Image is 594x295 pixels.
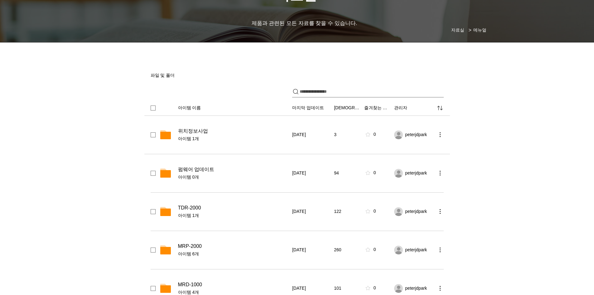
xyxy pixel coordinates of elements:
[292,132,330,138] div: 2025년 7월 31일
[405,170,432,176] div: peterjdpark
[292,285,330,292] div: 2022년 2월 17일
[405,132,427,138] span: peterjdpark
[374,131,376,138] div: 0
[151,73,175,78] span: 파일 및 폴더
[178,282,288,288] div: MRD-1000
[334,285,360,292] div: 101
[334,247,341,253] span: 260
[292,209,330,215] div: 2022년 2월 17일
[151,132,156,137] div: checkbox
[334,170,339,176] span: 94
[292,285,306,292] span: [DATE]
[405,132,432,138] div: peterjdpark
[479,98,594,295] iframe: Wix Chat
[292,170,330,176] div: 2022년 5월 11일
[334,132,360,138] div: 3
[178,282,202,288] span: MRD-1000
[374,285,376,291] div: 0
[405,209,432,215] div: peterjdpark
[178,128,208,134] span: 위치정보사업
[178,105,288,111] button: 아이템 이름
[374,208,376,214] div: 0
[334,209,360,215] div: 122
[178,213,288,219] span: 아이템 1개
[178,136,288,142] span: 아이템 1개
[178,105,201,111] span: 아이템 이름
[151,106,156,111] div: select all checkbox
[178,166,214,173] span: 펌웨어 업데이트
[405,209,427,215] span: peterjdpark
[178,205,288,211] div: TDR-2000
[405,247,427,253] span: peterjdpark
[292,170,306,176] span: [DATE]
[178,243,202,249] span: MRP-2000
[405,170,427,176] span: peterjdpark
[374,170,376,176] div: 0
[151,209,156,214] div: checkbox
[292,247,306,253] span: [DATE]
[151,171,156,176] div: checkbox
[334,170,360,176] div: 94
[334,247,360,253] div: 260
[436,246,444,253] button: more actions
[405,285,432,292] div: peterjdpark
[292,247,330,253] div: 2022년 2월 17일
[394,105,432,111] div: 관리자
[436,208,444,215] button: more actions
[405,247,432,253] div: peterjdpark
[394,105,407,111] span: 관리자
[292,132,306,138] span: [DATE]
[436,284,444,292] button: more actions
[178,243,288,249] div: MRP-2000
[374,247,376,253] div: 0
[436,169,444,177] button: more actions
[334,209,341,215] span: 122
[436,104,444,112] div: sort by menu
[334,105,360,111] button: [DEMOGRAPHIC_DATA]
[292,105,330,111] button: 마지막 업데이트
[178,251,288,257] span: 아이템 6개
[405,285,427,292] span: peterjdpark
[292,105,324,111] span: 마지막 업데이트
[144,98,450,116] div: Sorting options
[178,174,288,180] span: 아이템 0개
[292,209,306,215] span: [DATE]
[334,132,336,138] span: 3
[178,205,201,211] span: TDR-2000
[178,166,288,173] div: 펌웨어 업데이트
[178,128,288,134] div: 위치정보사업
[151,286,156,291] div: checkbox
[364,105,391,111] button: 즐겨찾는 메뉴
[436,131,444,138] button: more actions
[151,248,156,253] div: checkbox
[334,285,341,292] span: 101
